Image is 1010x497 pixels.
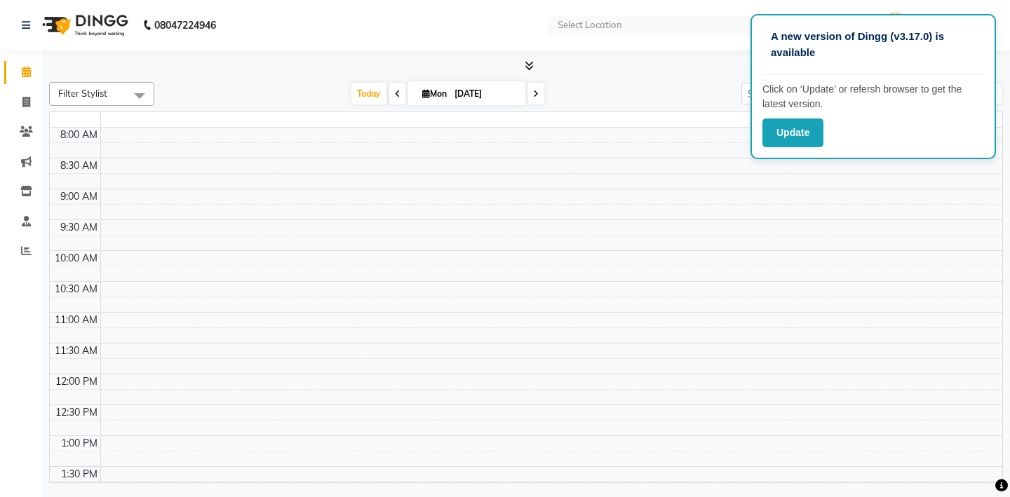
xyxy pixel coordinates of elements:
[52,282,100,297] div: 10:30 AM
[52,343,100,358] div: 11:30 AM
[53,405,100,420] div: 12:30 PM
[762,82,984,111] p: Click on ‘Update’ or refersh browser to get the latest version.
[58,436,100,451] div: 1:00 PM
[419,88,450,99] span: Mon
[883,13,908,37] img: Zah Sinquirem
[741,83,864,104] input: Search Appointment
[558,18,622,32] div: Select Location
[351,83,386,104] span: Today
[52,313,100,327] div: 11:00 AM
[58,220,100,235] div: 9:30 AM
[36,6,132,45] img: logo
[771,29,976,60] p: A new version of Dingg (v3.17.0) is available
[58,467,100,482] div: 1:30 PM
[450,83,520,104] input: 2025-09-01
[53,374,100,389] div: 12:00 PM
[58,88,107,99] span: Filter Stylist
[154,6,216,45] b: 08047224946
[58,189,100,204] div: 9:00 AM
[58,158,100,173] div: 8:30 AM
[52,251,100,266] div: 10:00 AM
[762,118,823,147] button: Update
[58,128,100,142] div: 8:00 AM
